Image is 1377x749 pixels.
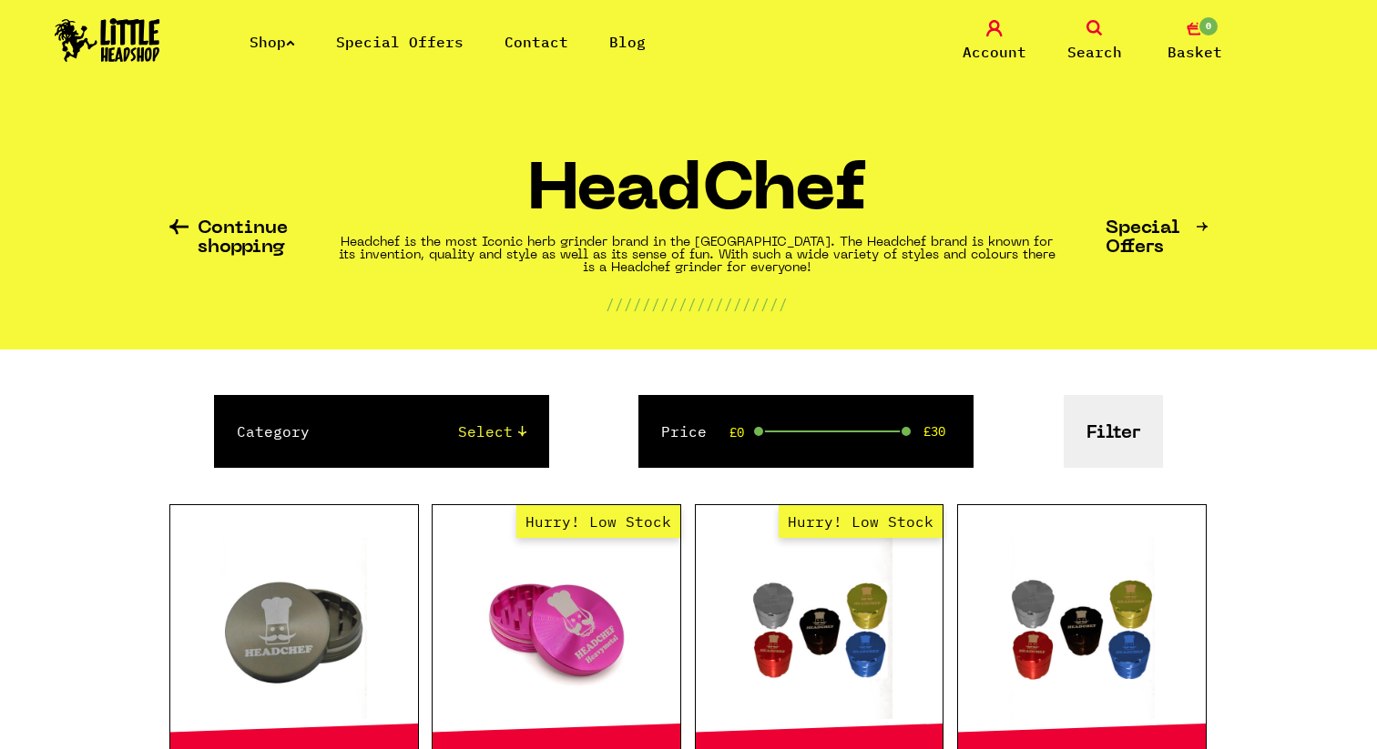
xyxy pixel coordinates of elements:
[527,161,866,237] h1: HeadChef
[1106,219,1208,258] a: Special Offers
[336,33,464,51] a: Special Offers
[1049,20,1140,63] a: Search
[339,237,1056,274] strong: Headchef is the most Iconic herb grinder brand in the [GEOGRAPHIC_DATA]. The Headchef brand is kn...
[1198,15,1219,37] span: 0
[729,425,744,440] span: £0
[237,420,310,442] label: Category
[433,537,680,719] a: Hurry! Low Stock
[1067,41,1122,63] span: Search
[779,505,943,538] span: Hurry! Low Stock
[696,537,943,719] a: Hurry! Low Stock
[606,293,788,315] p: ////////////////////
[505,33,568,51] a: Contact
[1149,20,1240,63] a: 0 Basket
[169,219,288,258] a: Continue shopping
[1064,395,1163,468] button: Filter
[516,505,680,538] span: Hurry! Low Stock
[661,420,707,442] label: Price
[923,424,945,439] span: £30
[1168,41,1222,63] span: Basket
[609,33,646,51] a: Blog
[963,41,1026,63] span: Account
[55,18,160,62] img: Little Head Shop Logo
[250,33,295,51] a: Shop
